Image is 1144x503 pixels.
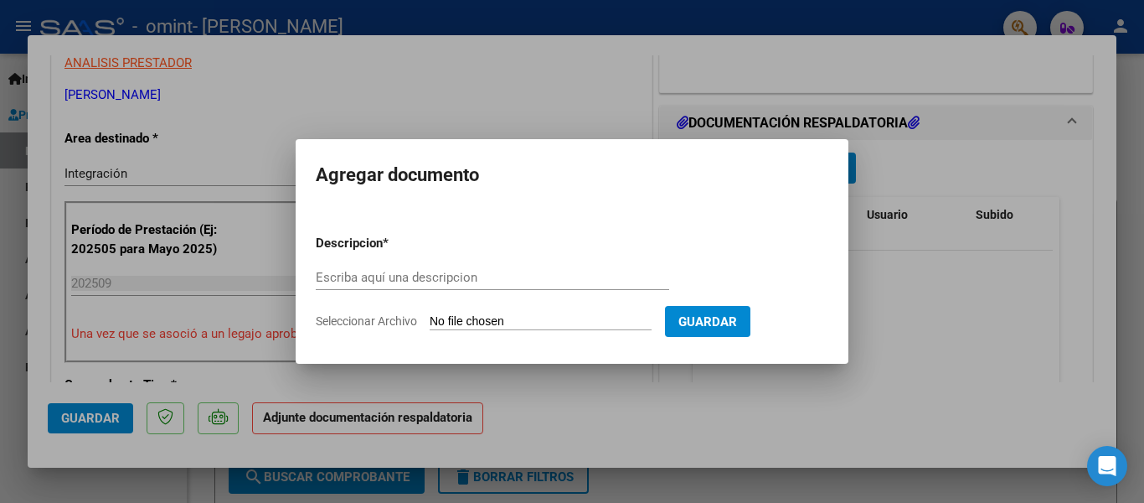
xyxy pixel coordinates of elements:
[665,306,750,337] button: Guardar
[316,234,470,253] p: Descripcion
[316,159,828,191] h2: Agregar documento
[316,314,417,328] span: Seleccionar Archivo
[678,314,737,329] span: Guardar
[1087,446,1127,486] div: Open Intercom Messenger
